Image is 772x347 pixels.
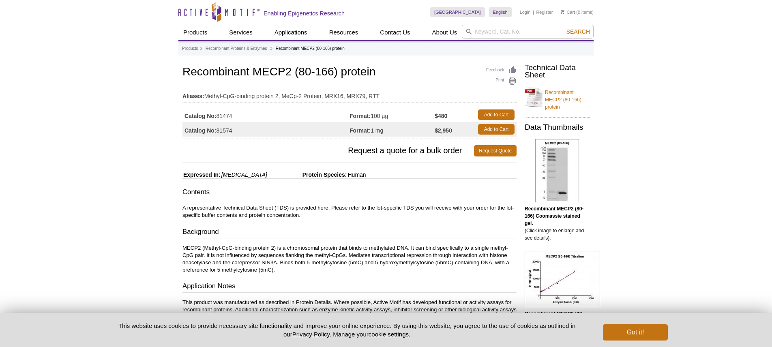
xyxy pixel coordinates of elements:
a: Products [182,45,198,52]
a: Recombinant Proteins & Enzymes [206,45,267,52]
a: About Us [427,25,462,40]
a: Recombinant MECP2 (80-166) protein [525,84,590,111]
img: Recombinant MECP2 (80-166) protein Coomassie gel [535,139,579,202]
a: English [489,7,512,17]
p: MECP2 (Methyl-CpG-binding protein 2) is a chromosomal protein that binds to methylated DNA. It ca... [182,244,517,274]
h1: Recombinant MECP2 (80-166) protein [182,66,517,79]
strong: Catalog No: [184,112,217,120]
td: 81574 [182,122,350,137]
a: Cart [561,9,575,15]
img: Recombinant MECP2 (80-166) protein activity assay [525,251,600,307]
td: 81474 [182,107,350,122]
span: Search [566,28,590,35]
li: » [200,46,202,51]
span: Human [347,171,366,178]
a: Feedback [486,66,517,75]
li: (0 items) [561,7,594,17]
strong: $480 [435,112,447,120]
h2: Enabling Epigenetics Research [264,10,345,17]
h2: Data Thumbnails [525,124,590,131]
strong: $2,950 [435,127,452,134]
a: Products [178,25,212,40]
b: Recombinant MECP2 (80-166) Coomassie stained gel. [525,206,583,226]
a: Applications [270,25,312,40]
a: Contact Us [375,25,415,40]
h2: Technical Data Sheet [525,64,590,79]
b: Recombinant MECP2 (80-166) activity assay. [525,311,583,324]
span: Expressed In: [182,171,221,178]
span: Request a quote for a bulk order [182,145,474,156]
h3: Application Notes [182,281,517,293]
strong: Format: [350,112,371,120]
span: Protein Species: [269,171,347,178]
p: This website uses cookies to provide necessary site functionality and improve your online experie... [104,321,590,338]
h3: Contents [182,187,517,199]
p: (Click image to enlarge and see details). [525,310,590,339]
a: Print [486,77,517,86]
p: (Click image to enlarge and see details). [525,205,590,242]
a: Add to Cart [478,124,515,135]
li: » [270,46,272,51]
input: Keyword, Cat. No. [462,25,594,39]
strong: Format: [350,127,371,134]
td: Methyl-CpG-binding protein 2, MeCp-2 Protein, MRX16, MRX79, RTT [182,88,517,101]
td: 1 mg [350,122,435,137]
button: Search [564,28,592,35]
a: Login [520,9,531,15]
td: 100 µg [350,107,435,122]
a: Register [536,9,553,15]
a: Request Quote [474,145,517,156]
img: Your Cart [561,10,564,14]
li: | [533,7,534,17]
button: Got it! [603,324,668,341]
a: [GEOGRAPHIC_DATA] [430,7,485,17]
a: Add to Cart [478,109,515,120]
a: Resources [324,25,363,40]
i: [MEDICAL_DATA] [221,171,267,178]
h3: Background [182,227,517,238]
p: This product was manufactured as described in Protein Details. Where possible, Active Motif has d... [182,299,517,321]
strong: Catalog No: [184,127,217,134]
a: Privacy Policy [292,331,330,338]
p: A representative Technical Data Sheet (TDS) is provided here. Please refer to the lot-specific TD... [182,204,517,219]
strong: Aliases: [182,92,204,100]
button: cookie settings [369,331,409,338]
li: Recombinant MECP2 (80-166) protein [276,46,345,51]
a: Services [224,25,257,40]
